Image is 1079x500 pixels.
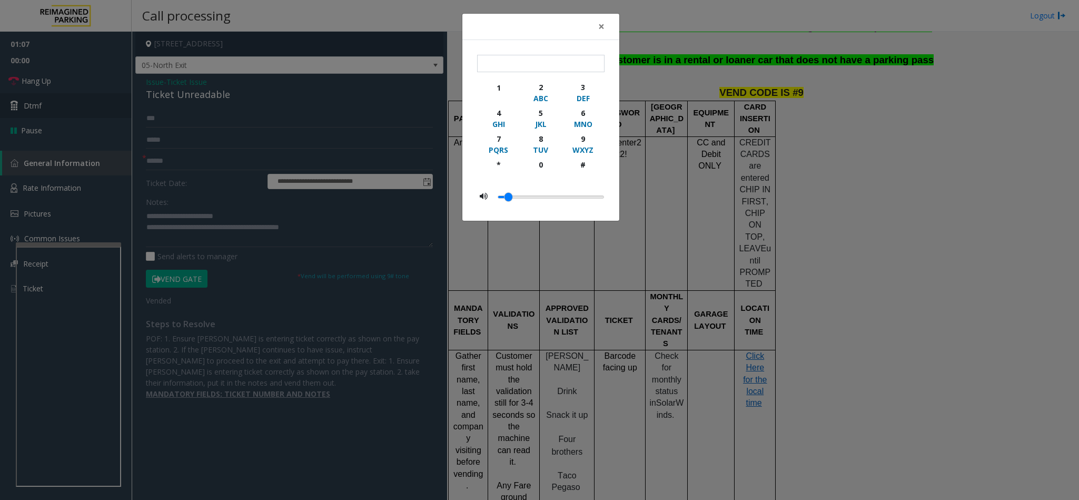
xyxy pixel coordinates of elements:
span: × [598,19,605,34]
div: # [569,159,598,170]
li: 0.35 [566,190,577,203]
div: PQRS [484,144,513,155]
div: MNO [569,119,598,130]
div: WXYZ [569,144,598,155]
button: 6MNO [562,105,605,131]
div: DEF [569,93,598,104]
button: 8TUV [519,131,562,157]
li: 0.25 [545,190,556,203]
div: 2 [526,82,555,93]
button: 5JKL [519,105,562,131]
div: 4 [484,107,513,119]
li: 0.3 [556,190,566,203]
div: 6 [569,107,598,119]
button: 9WXYZ [562,131,605,157]
li: 0.15 [524,190,534,203]
li: 0.1 [513,190,524,203]
button: 2ABC [519,80,562,105]
button: 0 [519,157,562,182]
button: # [562,157,605,182]
div: GHI [484,119,513,130]
li: 0.05 [503,190,513,203]
div: 9 [569,133,598,144]
button: Close [591,14,612,40]
div: 1 [484,82,513,93]
div: 7 [484,133,513,144]
li: 0.5 [598,190,602,203]
button: 1 [477,80,520,105]
a: Drag [504,193,512,201]
li: 0 [498,190,503,203]
div: ABC [526,93,555,104]
div: 0 [526,159,555,170]
button: 7PQRS [477,131,520,157]
li: 0.2 [534,190,545,203]
div: 3 [569,82,598,93]
button: 3DEF [562,80,605,105]
div: TUV [526,144,555,155]
li: 0.4 [577,190,587,203]
button: 4GHI [477,105,520,131]
li: 0.45 [587,190,598,203]
div: 5 [526,107,555,119]
div: 8 [526,133,555,144]
div: JKL [526,119,555,130]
